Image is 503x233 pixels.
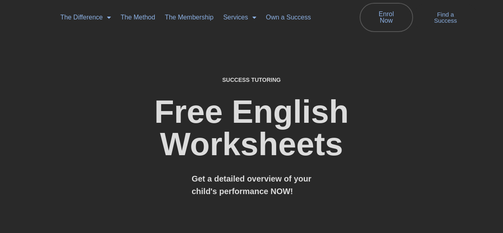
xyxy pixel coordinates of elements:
[160,8,218,27] a: The Membership
[116,8,160,27] a: The Method
[55,8,334,27] nav: Menu
[261,8,316,27] a: Own a Success
[413,3,478,32] a: Find a Success
[425,11,466,24] span: Find a Success
[192,173,311,198] h3: Get a detailed overview of your child's performance NOW!
[218,8,261,27] a: Services
[373,11,400,24] span: Enrol Now
[102,96,401,160] h2: Free English Worksheets​
[185,77,319,83] h4: SUCCESS TUTORING​
[360,3,413,32] a: Enrol Now
[55,8,116,27] a: The Difference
